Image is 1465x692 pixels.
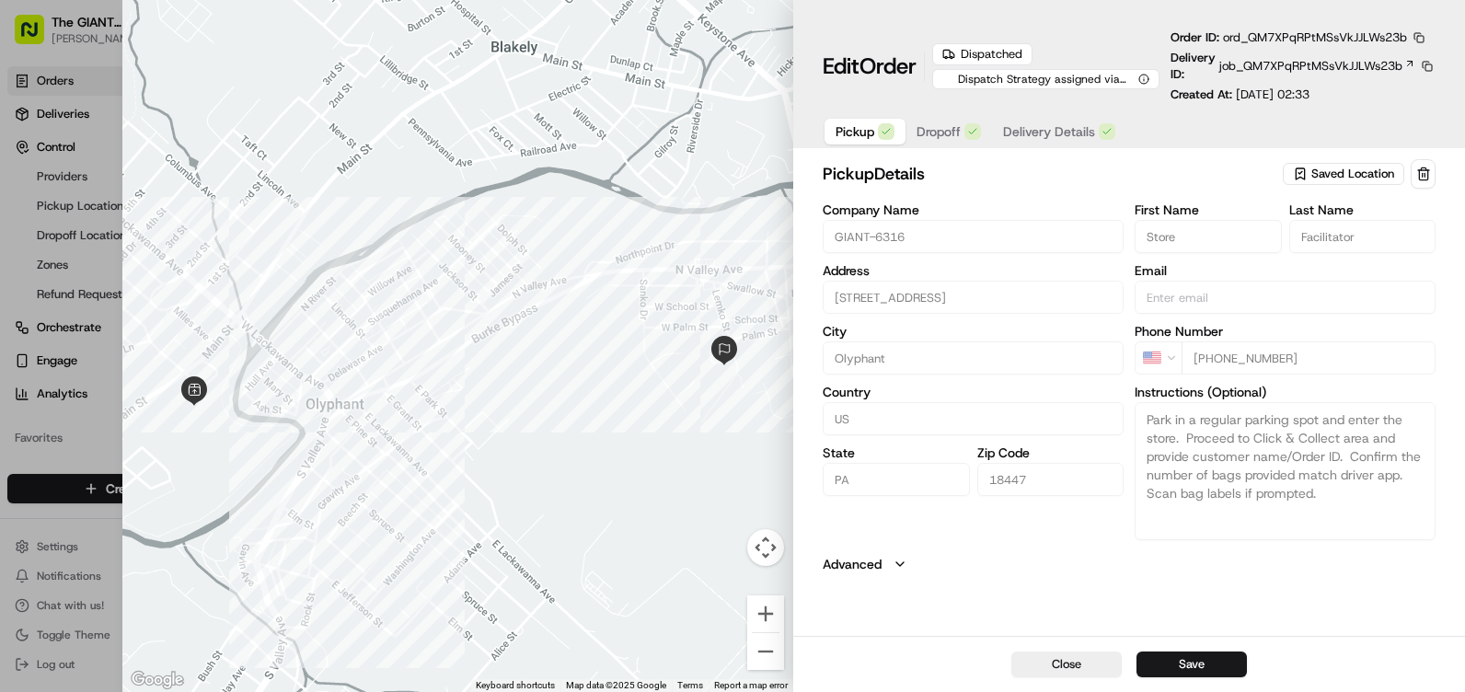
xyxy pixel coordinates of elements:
[1182,341,1436,375] input: Enter phone number
[174,267,295,285] span: API Documentation
[1136,652,1247,677] button: Save
[156,269,170,283] div: 💻
[18,18,55,55] img: Nash
[1223,29,1407,45] span: ord_QM7XPqRPtMSsVkJJLWs23b
[932,69,1159,89] button: Dispatch Strategy assigned via Automation
[677,680,703,690] a: Terms (opens in new tab)
[183,312,223,326] span: Pylon
[48,119,331,138] input: Got a question? Start typing here...
[63,176,302,194] div: Start new chat
[823,281,1124,314] input: 1550 Main St, Olyphant, PA 18447, US
[823,463,969,496] input: Enter state
[1289,220,1436,253] input: Enter last name
[11,259,148,293] a: 📗Knowledge Base
[823,555,1436,573] button: Advanced
[859,52,917,81] span: Order
[1289,203,1436,216] label: Last Name
[823,161,1279,187] h2: pickup Details
[127,668,188,692] a: Open this area in Google Maps (opens a new window)
[1135,203,1281,216] label: First Name
[1219,58,1402,75] span: job_QM7XPqRPtMSsVkJJLWs23b
[823,203,1124,216] label: Company Name
[823,52,917,81] h1: Edit
[127,668,188,692] img: Google
[1135,402,1436,540] textarea: Park in a regular parking spot and enter the store. Proceed to Click & Collect area and provide c...
[1135,264,1436,277] label: Email
[1311,166,1394,182] span: Saved Location
[1171,29,1407,46] p: Order ID:
[823,402,1124,435] input: Enter country
[714,680,788,690] a: Report a map error
[1283,161,1407,187] button: Saved Location
[1171,50,1436,83] div: Delivery ID:
[823,264,1124,277] label: Address
[1135,386,1436,398] label: Instructions (Optional)
[823,446,969,459] label: State
[932,43,1032,65] div: Dispatched
[63,194,233,209] div: We're available if you need us!
[313,181,335,203] button: Start new chat
[18,74,335,103] p: Welcome 👋
[1135,281,1436,314] input: Enter email
[747,595,784,632] button: Zoom in
[823,341,1124,375] input: Enter city
[823,555,882,573] label: Advanced
[823,386,1124,398] label: Country
[1171,86,1309,103] p: Created At:
[977,463,1124,496] input: Enter zip code
[566,680,666,690] span: Map data ©2025 Google
[1219,58,1415,75] a: job_QM7XPqRPtMSsVkJJLWs23b
[977,446,1124,459] label: Zip Code
[1135,220,1281,253] input: Enter first name
[1011,652,1122,677] button: Close
[1003,122,1095,141] span: Delivery Details
[823,325,1124,338] label: City
[18,176,52,209] img: 1736555255976-a54dd68f-1ca7-489b-9aae-adbdc363a1c4
[917,122,961,141] span: Dropoff
[148,259,303,293] a: 💻API Documentation
[1135,325,1436,338] label: Phone Number
[942,72,1135,86] span: Dispatch Strategy assigned via Automation
[130,311,223,326] a: Powered byPylon
[747,633,784,670] button: Zoom out
[37,267,141,285] span: Knowledge Base
[836,122,874,141] span: Pickup
[18,269,33,283] div: 📗
[476,679,555,692] button: Keyboard shortcuts
[823,220,1124,253] input: Enter company name
[747,529,784,566] button: Map camera controls
[1236,86,1309,102] span: [DATE] 02:33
